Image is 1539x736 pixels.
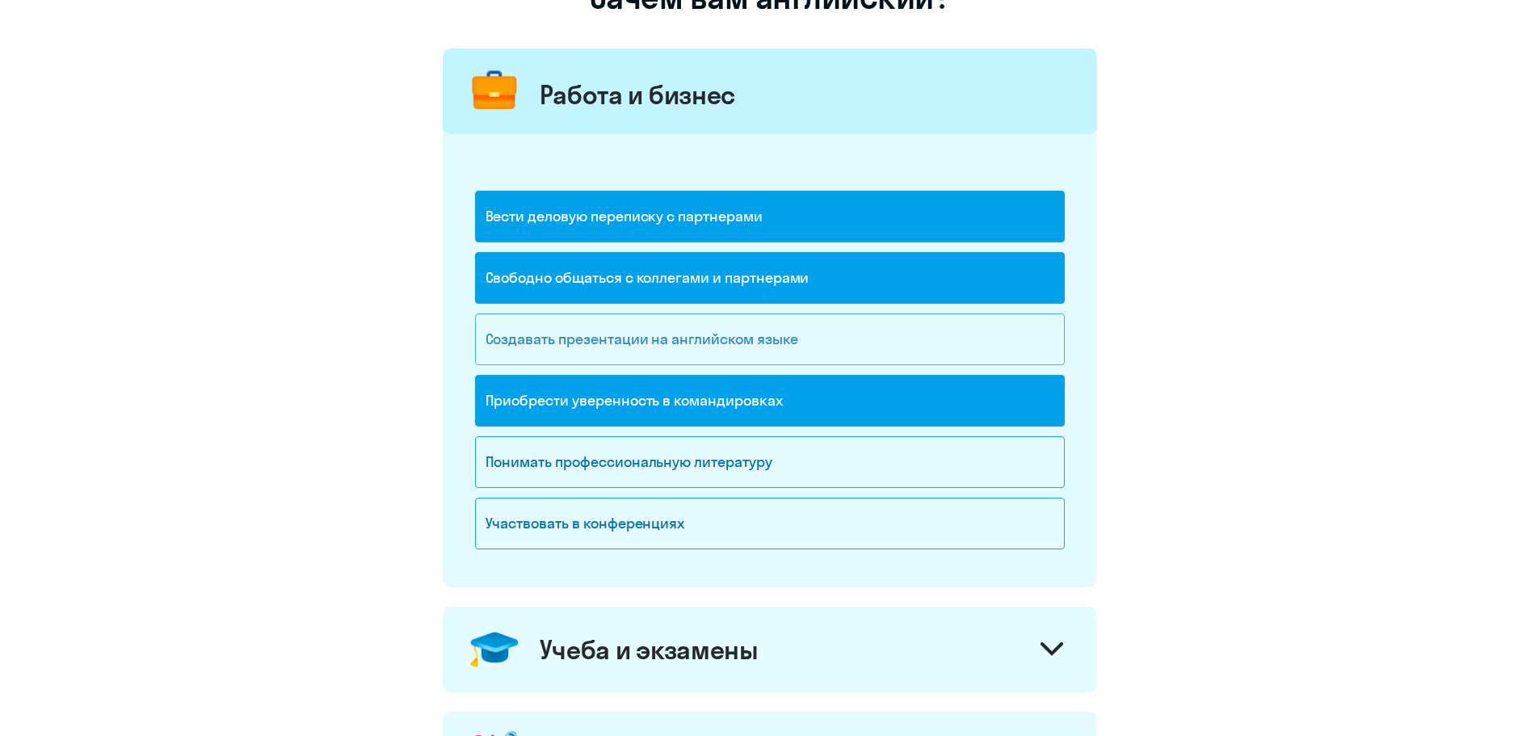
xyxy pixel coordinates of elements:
[475,498,1065,549] div: Участвовать в конференциях
[475,191,1065,242] div: Вести деловую переписку с партнерами
[465,620,524,679] img: confederate-hat.png
[540,78,736,111] div: Работа и бизнес
[475,436,1065,488] div: Понимать профессиональную литературу
[540,633,759,666] div: Учеба и экзамены
[475,375,1065,427] div: Приобрести уверенность в командировках
[465,61,524,121] img: briefcase.png
[475,313,1065,365] div: Создавать презентации на английском языке
[475,252,1065,304] div: Свободно общаться с коллегами и партнерами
